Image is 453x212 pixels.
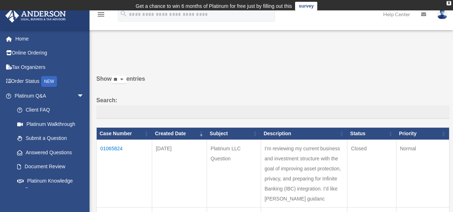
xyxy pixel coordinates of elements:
[10,174,91,197] a: Platinum Knowledge Room
[447,1,451,5] div: close
[97,128,152,140] th: Case Number: activate to sort column ascending
[10,145,88,160] a: Answered Questions
[97,10,105,19] i: menu
[5,89,91,103] a: Platinum Q&Aarrow_drop_down
[261,140,347,207] td: I’m reviewing my current business and investment structure with the goal of improving asset prote...
[152,128,207,140] th: Created Date: activate to sort column ascending
[437,9,448,19] img: User Pic
[3,9,68,23] img: Anderson Advisors Platinum Portal
[5,60,95,74] a: Tax Organizers
[207,128,261,140] th: Subject: activate to sort column ascending
[5,32,95,46] a: Home
[96,74,449,91] label: Show entries
[396,128,449,140] th: Priority: activate to sort column ascending
[96,95,449,119] label: Search:
[10,117,91,131] a: Platinum Walkthrough
[96,105,449,119] input: Search:
[207,140,261,207] td: Platinum LLC Question
[5,74,95,89] a: Order StatusNEW
[120,10,127,18] i: search
[136,2,292,10] div: Get a chance to win 6 months of Platinum for free just by filling out this
[347,128,396,140] th: Status: activate to sort column ascending
[347,140,396,207] td: Closed
[112,76,126,84] select: Showentries
[10,103,91,117] a: Client FAQ
[10,131,91,146] a: Submit a Question
[152,140,207,207] td: [DATE]
[396,140,449,207] td: Normal
[295,2,317,10] a: survey
[261,128,347,140] th: Description: activate to sort column ascending
[10,160,91,174] a: Document Review
[77,89,91,103] span: arrow_drop_down
[5,46,95,60] a: Online Ordering
[97,13,105,19] a: menu
[97,140,152,207] td: 01065824
[41,76,57,87] div: NEW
